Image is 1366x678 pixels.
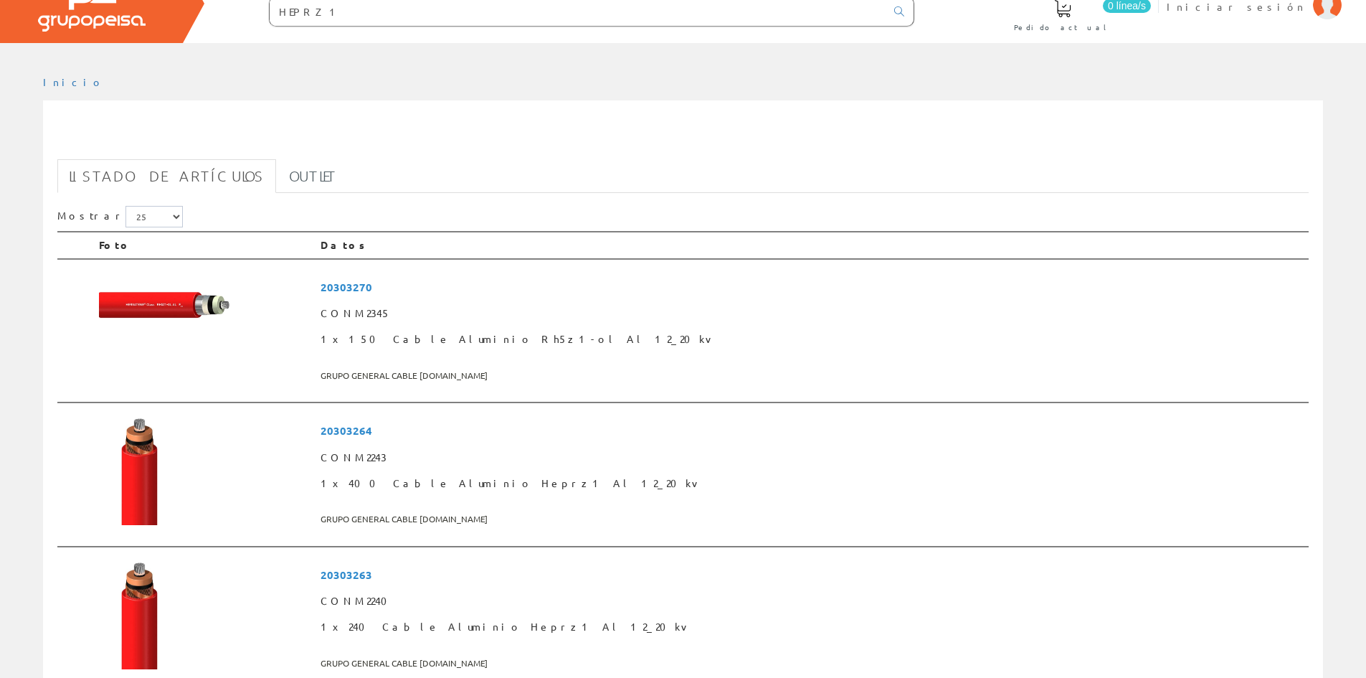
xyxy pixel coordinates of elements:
[278,159,348,193] a: Outlet
[321,301,1303,326] span: CONM2345
[57,206,183,227] label: Mostrar
[321,614,1303,640] span: 1x240 Cable Aluminio Heprz1 Al 12_20kv
[125,206,183,227] select: Mostrar
[57,123,1309,152] h1: HEPRZ1
[321,651,1303,675] span: GRUPO GENERAL CABLE [DOMAIN_NAME]
[43,75,104,88] a: Inicio
[321,326,1303,352] span: 1x150 Cable Aluminio Rh5z1-ol Al 12_20kv
[99,562,180,669] img: Foto artículo 1x240 Cable Aluminio Heprz1 Al 12_20kv (112.5x150)
[1014,20,1111,34] span: Pedido actual
[321,274,1303,301] span: 20303270
[321,562,1303,588] span: 20303263
[57,159,276,193] a: Listado de artículos
[321,445,1303,471] span: CONM2243
[321,418,1303,444] span: 20303264
[321,507,1303,531] span: GRUPO GENERAL CABLE [DOMAIN_NAME]
[321,471,1303,496] span: 1x400 Cable Aluminio Heprz1 Al 12_20kv
[99,274,237,336] img: Foto artículo 1x150 Cable Aluminio Rh5z1-ol Al 12_20kv (192x86.794520547945)
[321,588,1303,614] span: CONM2240
[321,364,1303,387] span: GRUPO GENERAL CABLE [DOMAIN_NAME]
[315,232,1309,259] th: Datos
[99,418,180,525] img: Foto artículo 1x400 Cable Aluminio Heprz1 Al 12_20kv (112.5x150)
[93,232,315,259] th: Foto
